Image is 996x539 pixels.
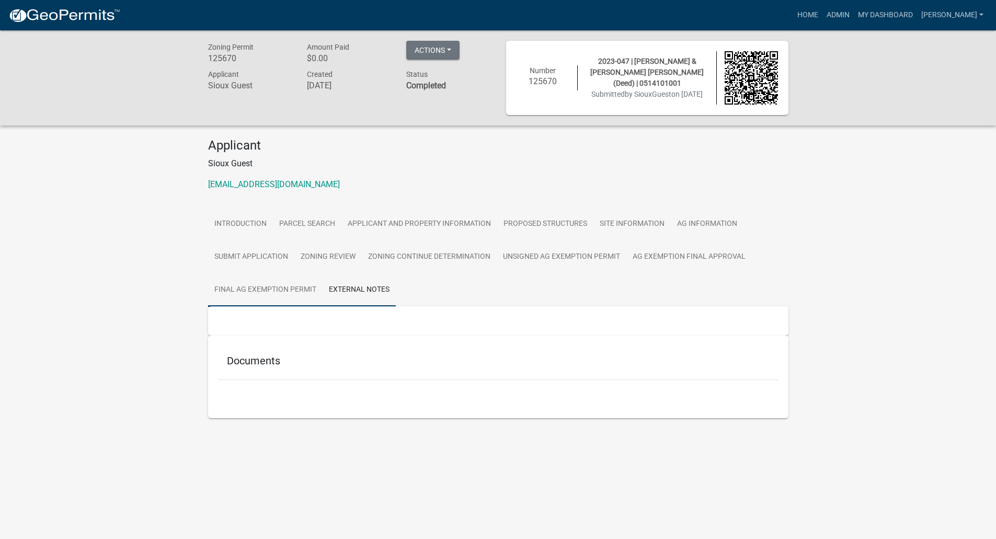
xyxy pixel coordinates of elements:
[307,70,333,78] span: Created
[406,41,460,60] button: Actions
[323,273,396,307] a: External Notes
[208,43,254,51] span: Zoning Permit
[626,240,752,274] a: Ag Exemption Final Approval
[591,90,703,98] span: Submitted on [DATE]
[725,51,778,105] img: QR code
[625,90,671,98] span: by SiouxGuest
[406,70,428,78] span: Status
[307,43,349,51] span: Amount Paid
[208,273,323,307] a: Final Ag Exemption Permit
[208,208,273,241] a: Introduction
[208,70,239,78] span: Applicant
[208,157,788,170] p: Sioux Guest
[822,5,854,25] a: Admin
[307,81,391,90] h6: [DATE]
[362,240,497,274] a: Zoning Continue Determination
[208,138,788,153] h4: Applicant
[517,76,570,86] h6: 125670
[917,5,988,25] a: [PERSON_NAME]
[208,240,294,274] a: Submit Application
[406,81,446,90] strong: Completed
[227,354,770,367] h5: Documents
[273,208,341,241] a: Parcel search
[793,5,822,25] a: Home
[671,208,743,241] a: Ag Information
[854,5,917,25] a: My Dashboard
[341,208,497,241] a: Applicant and Property Information
[497,208,593,241] a: Proposed Structures
[307,53,391,63] h6: $0.00
[593,208,671,241] a: Site Information
[208,53,292,63] h6: 125670
[497,240,626,274] a: Unsigned Ag Exemption Permit
[530,66,556,75] span: Number
[590,57,704,87] span: 2023-047 | [PERSON_NAME] & [PERSON_NAME] [PERSON_NAME] (Deed) | 0514101001
[208,81,292,90] h6: Sioux Guest
[294,240,362,274] a: Zoning Review
[208,179,340,189] a: [EMAIL_ADDRESS][DOMAIN_NAME]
